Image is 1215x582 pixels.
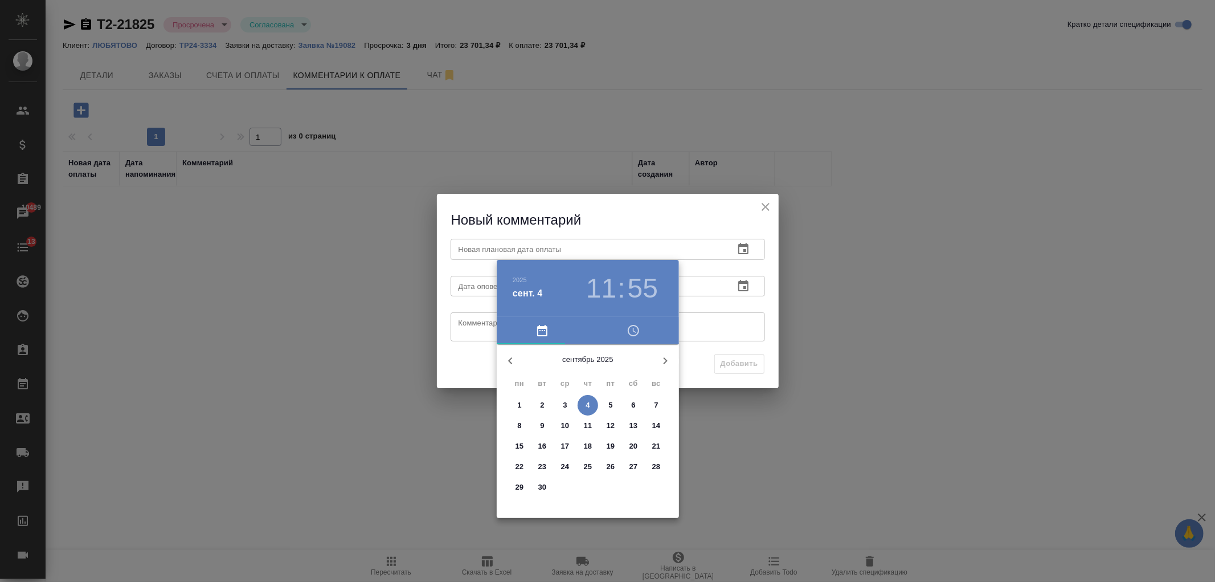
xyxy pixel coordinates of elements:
p: 4 [586,400,590,411]
button: 2 [532,395,553,416]
p: 17 [561,441,570,452]
button: 16 [532,436,553,457]
p: 19 [607,441,615,452]
button: 18 [578,436,598,457]
button: 26 [600,457,621,477]
p: 27 [629,461,638,473]
p: 15 [516,441,524,452]
span: пн [509,378,530,389]
button: 17 [555,436,575,457]
p: 18 [584,441,592,452]
button: 5 [600,395,621,416]
button: 30 [532,477,553,498]
button: 11 [586,272,616,304]
p: 14 [652,420,661,432]
button: 22 [509,457,530,477]
button: 9 [532,416,553,436]
p: 30 [538,482,547,493]
span: пт [600,378,621,389]
p: 22 [516,461,524,473]
button: 23 [532,457,553,477]
button: 3 [555,395,575,416]
span: вс [646,378,666,389]
button: 15 [509,436,530,457]
button: 2025 [513,276,527,283]
p: 21 [652,441,661,452]
p: 25 [584,461,592,473]
button: 1 [509,395,530,416]
p: 12 [607,420,615,432]
button: 8 [509,416,530,436]
p: 7 [654,400,658,411]
span: сб [623,378,644,389]
p: 24 [561,461,570,473]
button: 4 [578,395,598,416]
p: 8 [517,420,521,432]
button: 19 [600,436,621,457]
p: 16 [538,441,547,452]
button: 28 [646,457,666,477]
p: сентябрь 2025 [524,354,652,365]
p: 11 [584,420,592,432]
button: 24 [555,457,575,477]
button: 25 [578,457,598,477]
button: 20 [623,436,644,457]
p: 10 [561,420,570,432]
span: вт [532,378,553,389]
button: сент. 4 [513,287,543,300]
span: чт [578,378,598,389]
button: 14 [646,416,666,436]
p: 28 [652,461,661,473]
p: 29 [516,482,524,493]
p: 20 [629,441,638,452]
button: 29 [509,477,530,498]
button: 11 [578,416,598,436]
p: 13 [629,420,638,432]
button: 10 [555,416,575,436]
p: 23 [538,461,547,473]
p: 9 [540,420,544,432]
button: 7 [646,395,666,416]
button: 6 [623,395,644,416]
p: 3 [563,400,567,411]
button: 12 [600,416,621,436]
button: 13 [623,416,644,436]
p: 5 [608,400,612,411]
button: 55 [628,272,658,304]
p: 26 [607,461,615,473]
span: ср [555,378,575,389]
p: 2 [540,400,544,411]
p: 6 [631,400,635,411]
h3: : [617,272,625,304]
p: 1 [517,400,521,411]
button: 27 [623,457,644,477]
button: 21 [646,436,666,457]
